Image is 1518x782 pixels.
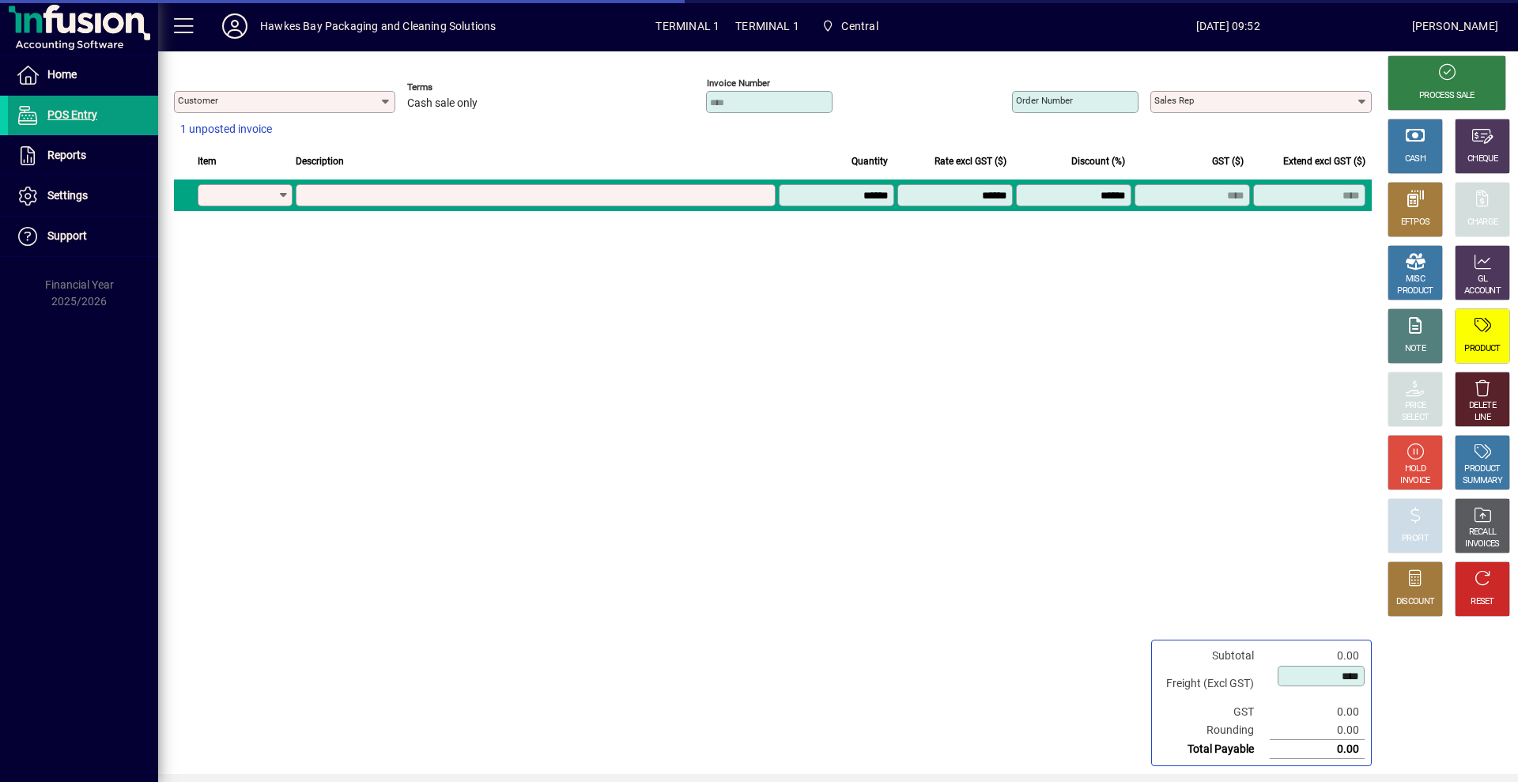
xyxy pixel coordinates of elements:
[1044,13,1412,39] span: [DATE] 09:52
[407,97,478,110] span: Cash sale only
[935,153,1006,170] span: Rate excl GST ($)
[1158,703,1270,721] td: GST
[1402,533,1429,545] div: PROFIT
[47,229,87,242] span: Support
[1475,412,1490,424] div: LINE
[8,176,158,216] a: Settings
[1464,343,1500,355] div: PRODUCT
[1419,90,1475,102] div: PROCESS SALE
[1270,647,1365,665] td: 0.00
[47,149,86,161] span: Reports
[1270,740,1365,759] td: 0.00
[1467,217,1498,229] div: CHARGE
[1270,721,1365,740] td: 0.00
[1469,400,1496,412] div: DELETE
[296,153,344,170] span: Description
[178,95,218,106] mat-label: Customer
[180,121,272,138] span: 1 unposted invoice
[1405,343,1425,355] div: NOTE
[1154,95,1194,106] mat-label: Sales rep
[1158,721,1270,740] td: Rounding
[1463,475,1502,487] div: SUMMARY
[1465,538,1499,550] div: INVOICES
[1270,703,1365,721] td: 0.00
[1402,412,1429,424] div: SELECT
[47,68,77,81] span: Home
[1405,463,1425,475] div: HOLD
[1464,463,1500,475] div: PRODUCT
[198,153,217,170] span: Item
[841,13,878,39] span: Central
[407,82,502,93] span: Terms
[174,115,278,144] button: 1 unposted invoice
[707,77,770,89] mat-label: Invoice number
[1401,217,1430,229] div: EFTPOS
[1158,740,1270,759] td: Total Payable
[852,153,888,170] span: Quantity
[8,55,158,95] a: Home
[260,13,497,39] div: Hawkes Bay Packaging and Cleaning Solutions
[1397,285,1433,297] div: PRODUCT
[1400,475,1429,487] div: INVOICE
[1469,527,1497,538] div: RECALL
[1283,153,1365,170] span: Extend excl GST ($)
[655,13,719,39] span: TERMINAL 1
[8,217,158,256] a: Support
[1412,13,1498,39] div: [PERSON_NAME]
[1016,95,1073,106] mat-label: Order number
[47,108,97,121] span: POS Entry
[1471,596,1494,608] div: RESET
[1405,153,1425,165] div: CASH
[1158,647,1270,665] td: Subtotal
[815,12,885,40] span: Central
[1467,153,1497,165] div: CHEQUE
[735,13,799,39] span: TERMINAL 1
[210,12,260,40] button: Profile
[1071,153,1125,170] span: Discount (%)
[8,136,158,176] a: Reports
[1405,400,1426,412] div: PRICE
[1406,274,1425,285] div: MISC
[1158,665,1270,703] td: Freight (Excl GST)
[1464,285,1501,297] div: ACCOUNT
[47,189,88,202] span: Settings
[1396,596,1434,608] div: DISCOUNT
[1478,274,1488,285] div: GL
[1212,153,1244,170] span: GST ($)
